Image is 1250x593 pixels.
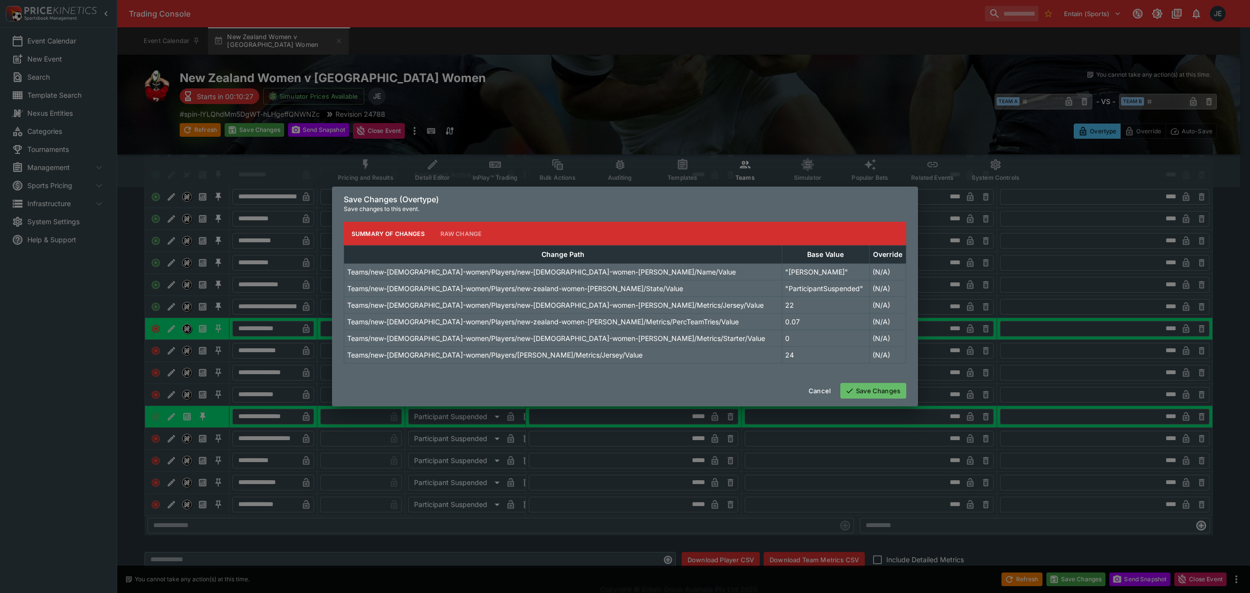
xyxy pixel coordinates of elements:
[347,333,765,343] p: Teams/new-[DEMOGRAPHIC_DATA]-women/Players/new-[DEMOGRAPHIC_DATA]-women-[PERSON_NAME]/Metrics/Sta...
[782,280,870,297] td: "ParticipantSuspended"
[344,222,433,245] button: Summary of Changes
[869,347,906,363] td: (N/A)
[869,246,906,264] th: Override
[782,246,870,264] th: Base Value
[344,204,906,214] p: Save changes to this event.
[782,264,870,280] td: "[PERSON_NAME]"
[347,300,764,310] p: Teams/new-[DEMOGRAPHIC_DATA]-women/Players/new-[DEMOGRAPHIC_DATA]-women-[PERSON_NAME]/Metrics/Jer...
[869,297,906,314] td: (N/A)
[869,264,906,280] td: (N/A)
[840,383,906,399] button: Save Changes
[869,314,906,330] td: (N/A)
[782,330,870,347] td: 0
[347,283,683,294] p: Teams/new-[DEMOGRAPHIC_DATA]-women/Players/new-zealand-women-[PERSON_NAME]/State/Value
[869,280,906,297] td: (N/A)
[782,314,870,330] td: 0.07
[782,297,870,314] td: 22
[344,246,782,264] th: Change Path
[347,317,739,327] p: Teams/new-[DEMOGRAPHIC_DATA]-women/Players/new-zealand-women-[PERSON_NAME]/Metrics/PercTeamTries/...
[347,350,643,360] p: Teams/new-[DEMOGRAPHIC_DATA]-women/Players/[PERSON_NAME]/Metrics/Jersey/Value
[782,347,870,363] td: 24
[869,330,906,347] td: (N/A)
[347,267,736,277] p: Teams/new-[DEMOGRAPHIC_DATA]-women/Players/new-[DEMOGRAPHIC_DATA]-women-[PERSON_NAME]/Name/Value
[803,383,836,399] button: Cancel
[433,222,490,245] button: Raw Change
[344,194,906,205] h6: Save Changes (Overtype)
